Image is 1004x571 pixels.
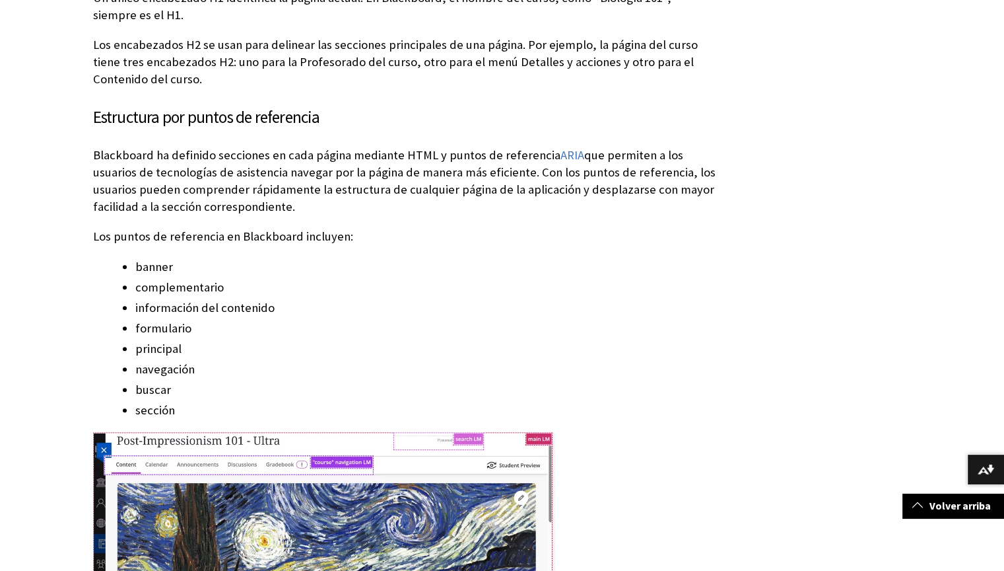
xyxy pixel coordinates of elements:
h3: Estructura por puntos de referencia [93,105,716,130]
a: ARIA [560,147,584,163]
li: banner [135,258,716,276]
li: sección [135,401,716,420]
p: Los encabezados H2 se usan para delinear las secciones principales de una página. Por ejemplo, la... [93,36,716,89]
li: complementario [135,278,716,297]
li: información del contenido [135,299,716,317]
li: principal [135,340,716,358]
p: Los puntos de referencia en Blackboard incluyen: [93,228,716,245]
li: formulario [135,319,716,338]
li: navegación [135,360,716,379]
p: Blackboard ha definido secciones en cada página mediante HTML y puntos de referencia que permiten... [93,147,716,216]
li: buscar [135,381,716,399]
a: Volver arriba [902,494,1004,518]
